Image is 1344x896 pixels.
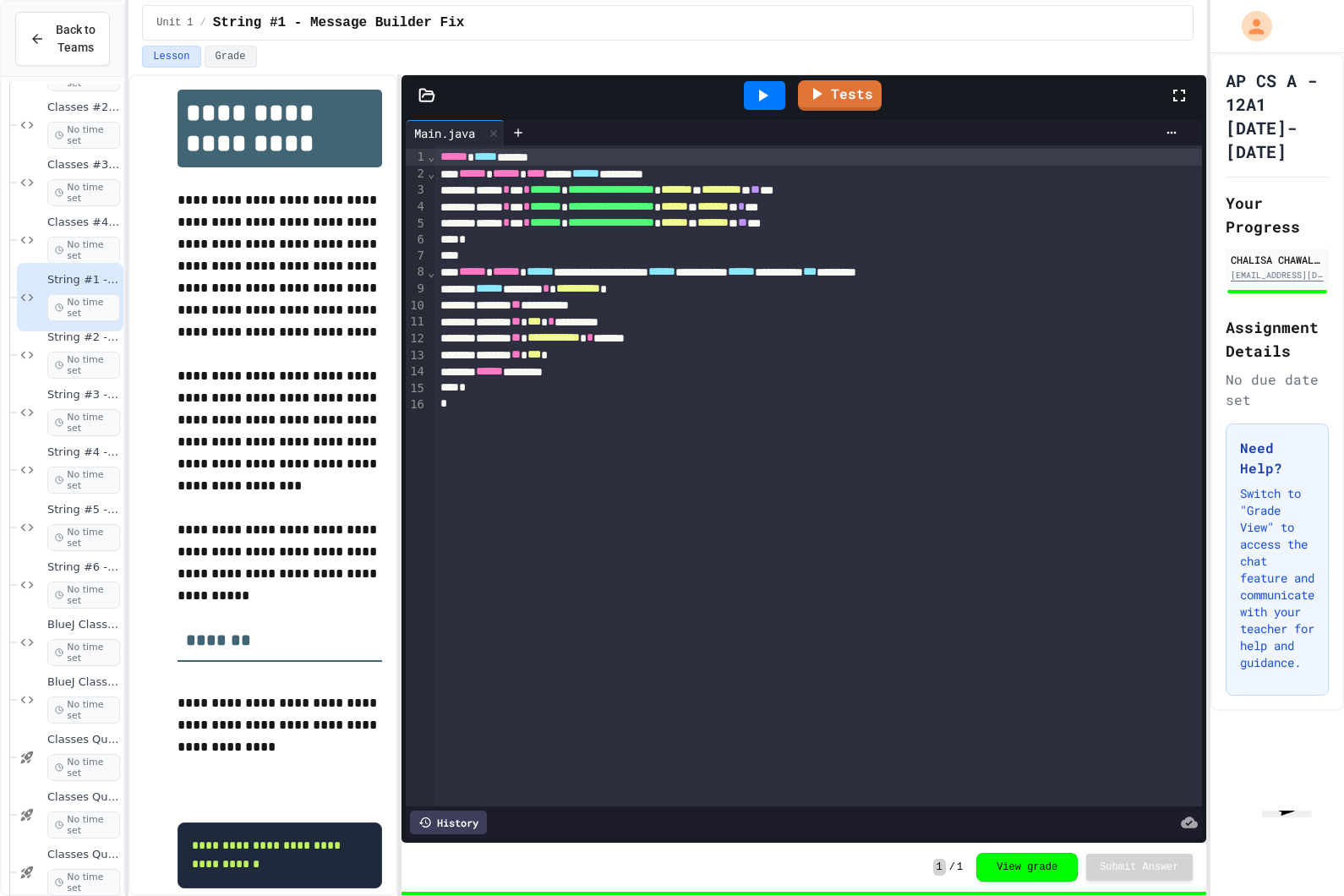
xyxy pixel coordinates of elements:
[47,811,120,839] span: No time set
[47,122,120,149] span: No time set
[949,860,955,874] span: /
[1240,485,1314,671] p: Switch to "Grade View" to access the chat feature and communicate with your teacher for help and ...
[1240,438,1314,478] h3: Need Help?
[47,352,120,379] span: No time set
[976,853,1078,882] button: View grade
[1231,252,1324,267] div: CHALISA CHAWALPIPATPON
[406,199,427,216] div: 4
[1086,854,1193,881] button: Submit Answer
[406,166,427,183] div: 2
[15,12,110,66] button: Back to Teams
[142,46,200,68] button: Lesson
[933,859,946,876] span: 1
[47,101,120,115] span: Classes #2 - Override .toString() Car2.java
[1226,315,1329,363] h2: Assignment Details
[798,80,882,111] a: Tests
[205,46,257,68] button: Grade
[406,248,427,264] div: 7
[47,560,120,575] span: String #6 - Social Media Mention Analyzer
[47,618,120,632] span: BlueJ Classes #1 - Point Class
[427,167,435,180] span: Fold line
[406,120,505,145] div: Main.java
[47,675,120,690] span: BlueJ Classes #2 - Dice Class
[47,869,120,896] span: No time set
[47,294,120,321] span: No time set
[47,582,120,609] span: No time set
[47,445,120,460] span: String #4 - Social Media Hashtag
[1226,191,1329,238] h2: Your Progress
[47,388,120,402] span: String #3 - URL Parser Debugger
[55,21,96,57] span: Back to Teams
[47,524,120,551] span: No time set
[1255,811,1330,882] iframe: chat widget
[1226,369,1329,410] div: No due date set
[406,124,484,142] div: Main.java
[47,503,120,517] span: String #5 - Password Security Validator
[47,273,120,287] span: String #1 - Message Builder Fix
[406,347,427,364] div: 13
[406,363,427,380] div: 14
[47,790,120,805] span: Classes Quiz #2 - Objects and Instantiation
[406,396,427,412] div: 16
[156,16,193,30] span: Unit 1
[47,179,120,206] span: No time set
[47,409,120,436] span: No time set
[406,281,427,298] div: 9
[47,216,120,230] span: Classes #4 - Customer Validation
[1226,68,1329,163] h1: AP CS A - 12A1 [DATE]-[DATE]
[47,697,120,724] span: No time set
[406,149,427,166] div: 1
[1224,7,1276,46] div: My Account
[406,298,427,314] div: 10
[406,264,427,281] div: 8
[406,380,427,396] div: 15
[957,860,963,874] span: 1
[1100,860,1179,874] span: Submit Answer
[47,754,120,781] span: No time set
[47,237,120,264] span: No time set
[410,811,487,834] div: History
[213,13,465,33] span: String #1 - Message Builder Fix
[406,216,427,232] div: 5
[47,733,120,747] span: Classes Quiz #1 - Objects and Instantiation
[47,467,120,494] span: No time set
[427,265,435,279] span: Fold line
[47,158,120,172] span: Classes #3 - Customer.getInitials()
[200,16,206,30] span: /
[406,182,427,199] div: 3
[47,848,120,862] span: Classes Quiz #3 - Calling Instance Methods - Topic 1.14
[47,331,120,345] span: String #2 - Name Badge Creator
[427,150,435,163] span: Fold line
[406,314,427,331] div: 11
[406,331,427,347] div: 12
[47,639,120,666] span: No time set
[406,232,427,248] div: 6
